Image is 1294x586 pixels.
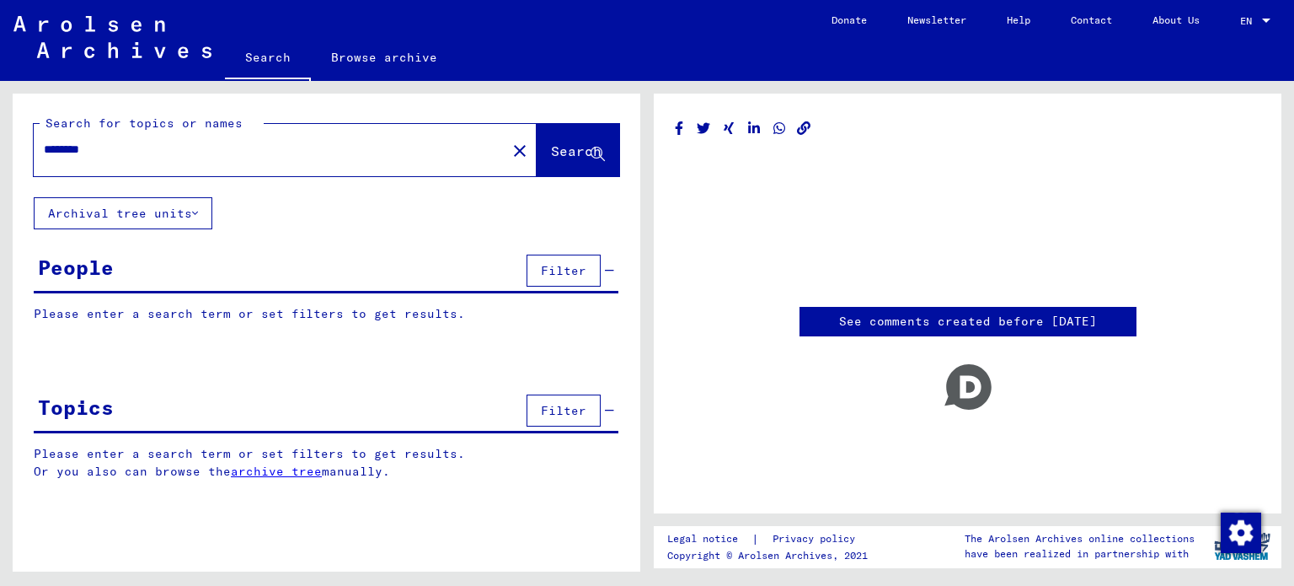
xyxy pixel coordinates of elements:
a: Privacy policy [759,530,875,548]
mat-icon: close [510,141,530,161]
span: EN [1240,15,1259,27]
button: Copy link [795,118,813,139]
button: Filter [527,255,601,287]
mat-label: Search for topics or names [45,116,243,131]
span: Filter [541,403,586,418]
button: Clear [503,133,537,167]
a: See comments created before [DATE] [839,313,1097,331]
button: Filter [527,395,601,427]
img: Arolsen_neg.svg [13,16,211,58]
p: The Arolsen Archives online collections [965,531,1195,546]
button: Share on LinkedIn [746,118,763,139]
img: Change consent [1221,513,1261,553]
button: Archival tree units [34,197,212,229]
p: Copyright © Arolsen Archives, 2021 [667,548,875,563]
span: Filter [541,263,586,278]
button: Search [537,124,619,176]
button: Share on Facebook [671,118,688,139]
p: have been realized in partnership with [965,546,1195,562]
p: Please enter a search term or set filters to get results. Or you also can browse the manually. [34,445,619,481]
button: Share on WhatsApp [771,118,789,139]
a: Legal notice [667,530,751,548]
p: Please enter a search term or set filters to get results. [34,305,618,323]
button: Share on Twitter [695,118,713,139]
div: People [38,252,114,282]
a: archive tree [231,464,322,479]
a: Browse archive [311,37,457,78]
img: yv_logo.png [1211,525,1274,567]
div: Topics [38,392,114,422]
a: Search [225,37,311,81]
div: | [667,530,875,548]
button: Share on Xing [720,118,738,139]
span: Search [551,142,602,159]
